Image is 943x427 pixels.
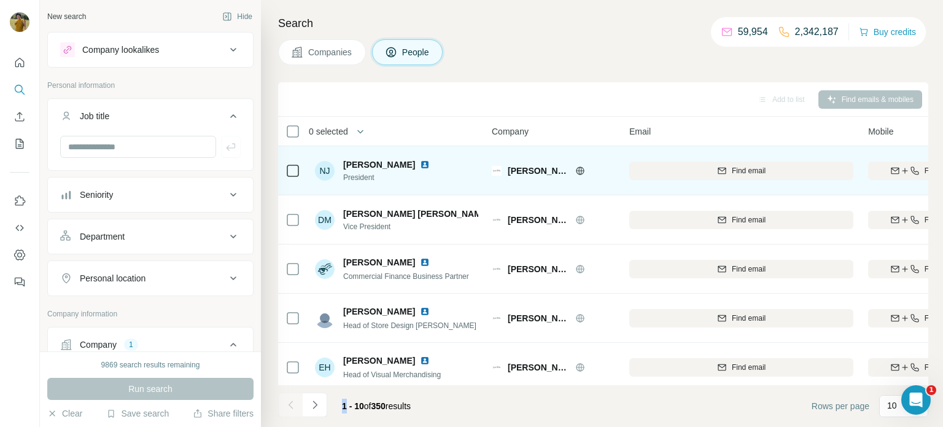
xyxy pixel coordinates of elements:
[48,35,253,65] button: Company lookalikes
[342,401,411,411] span: results
[859,23,916,41] button: Buy credits
[795,25,839,39] p: 2,342,187
[48,180,253,210] button: Seniority
[732,313,766,324] span: Find email
[629,162,853,180] button: Find email
[48,101,253,136] button: Job title
[371,401,386,411] span: 350
[629,260,853,278] button: Find email
[308,46,353,58] span: Companies
[315,210,335,230] div: DM
[492,215,502,225] img: Logo of Jack Wills
[343,172,435,183] span: President
[732,214,766,225] span: Find email
[343,159,415,171] span: [PERSON_NAME]
[47,80,254,91] p: Personal information
[47,11,86,22] div: New search
[10,133,29,155] button: My lists
[402,46,430,58] span: People
[343,272,469,281] span: Commercial Finance Business Partner
[508,361,569,374] span: [PERSON_NAME]
[901,385,931,415] iframe: Intercom live chat
[738,25,768,39] p: 59,954
[492,362,502,372] img: Logo of Jack Wills
[214,7,261,26] button: Hide
[315,161,335,181] div: NJ
[732,362,766,373] span: Find email
[47,308,254,319] p: Company information
[101,359,200,370] div: 9869 search results remaining
[343,208,490,220] span: [PERSON_NAME] [PERSON_NAME]
[124,339,138,350] div: 1
[492,264,502,274] img: Logo of Jack Wills
[492,313,502,323] img: Logo of Jack Wills
[80,272,146,284] div: Personal location
[80,189,113,201] div: Seniority
[732,264,766,275] span: Find email
[812,400,869,412] span: Rows per page
[47,407,82,420] button: Clear
[48,222,253,251] button: Department
[629,309,853,327] button: Find email
[492,166,502,176] img: Logo of Jack Wills
[315,259,335,279] img: Avatar
[420,257,430,267] img: LinkedIn logo
[10,217,29,239] button: Use Surfe API
[193,407,254,420] button: Share filters
[82,44,159,56] div: Company lookalikes
[343,355,415,367] span: [PERSON_NAME]
[80,230,125,243] div: Department
[315,308,335,328] img: Avatar
[10,271,29,293] button: Feedback
[887,399,897,412] p: 10
[80,339,117,351] div: Company
[343,221,478,232] span: Vice President
[492,125,529,138] span: Company
[10,190,29,212] button: Use Surfe on LinkedIn
[629,211,853,229] button: Find email
[10,12,29,32] img: Avatar
[48,264,253,293] button: Personal location
[343,256,415,268] span: [PERSON_NAME]
[80,110,109,122] div: Job title
[303,393,327,417] button: Navigate to next page
[629,358,853,377] button: Find email
[343,305,415,318] span: [PERSON_NAME]
[508,165,569,177] span: [PERSON_NAME]
[868,125,893,138] span: Mobile
[364,401,371,411] span: of
[278,15,928,32] h4: Search
[315,358,335,377] div: EH
[926,385,936,395] span: 1
[508,263,569,275] span: [PERSON_NAME]
[10,79,29,101] button: Search
[732,165,766,176] span: Find email
[420,356,430,366] img: LinkedIn logo
[508,312,569,324] span: [PERSON_NAME]
[106,407,169,420] button: Save search
[343,321,476,330] span: Head of Store Design [PERSON_NAME]
[342,401,364,411] span: 1 - 10
[10,106,29,128] button: Enrich CSV
[10,244,29,266] button: Dashboard
[10,52,29,74] button: Quick start
[508,214,569,226] span: [PERSON_NAME]
[48,330,253,364] button: Company1
[420,160,430,170] img: LinkedIn logo
[420,307,430,316] img: LinkedIn logo
[629,125,651,138] span: Email
[309,125,348,138] span: 0 selected
[343,370,441,379] span: Head of Visual Merchandising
